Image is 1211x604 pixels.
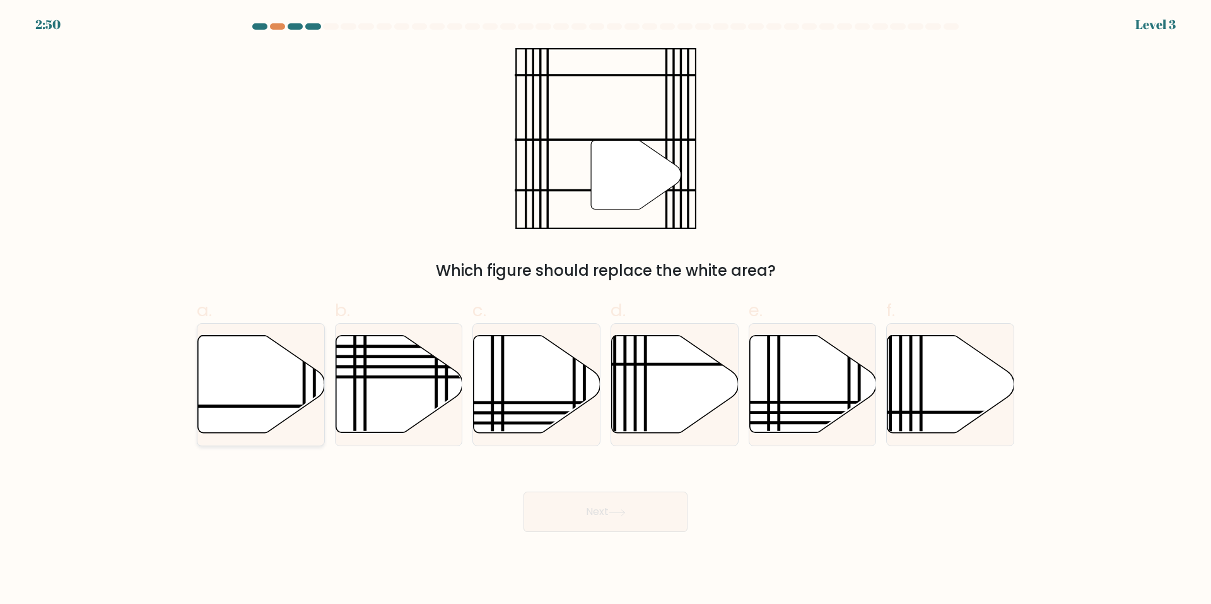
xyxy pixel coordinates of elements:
button: Next [524,492,687,532]
div: Level 3 [1135,15,1176,34]
g: " [592,140,681,209]
span: b. [335,298,350,323]
span: d. [611,298,626,323]
span: a. [197,298,212,323]
div: 2:50 [35,15,61,34]
div: Which figure should replace the white area? [204,259,1007,282]
span: e. [749,298,763,323]
span: f. [886,298,895,323]
span: c. [472,298,486,323]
